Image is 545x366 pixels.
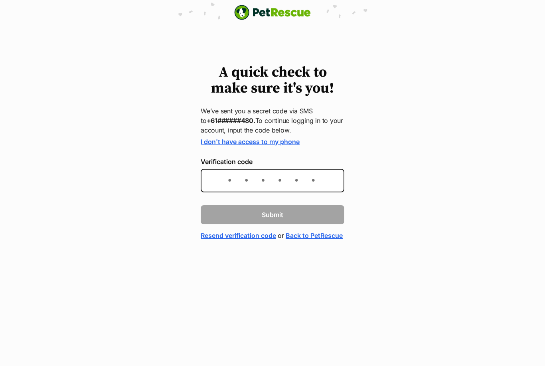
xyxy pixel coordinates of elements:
label: Verification code [201,158,344,165]
a: PetRescue [234,5,311,20]
h1: A quick check to make sure it's you! [201,65,344,97]
p: We’ve sent you a secret code via SMS to To continue logging in to your account, input the code be... [201,106,344,135]
button: Submit [201,205,344,224]
a: I don't have access to my phone [201,138,300,146]
a: Back to PetRescue [286,231,343,240]
span: Submit [262,210,283,220]
span: or [278,231,284,240]
strong: +61######480. [207,117,255,125]
a: Resend verification code [201,231,276,240]
input: Enter the 6-digit verification code sent to your device [201,169,344,192]
img: logo-e224e6f780fb5917bec1dbf3a21bbac754714ae5b6737aabdf751b685950b380.svg [234,5,311,20]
